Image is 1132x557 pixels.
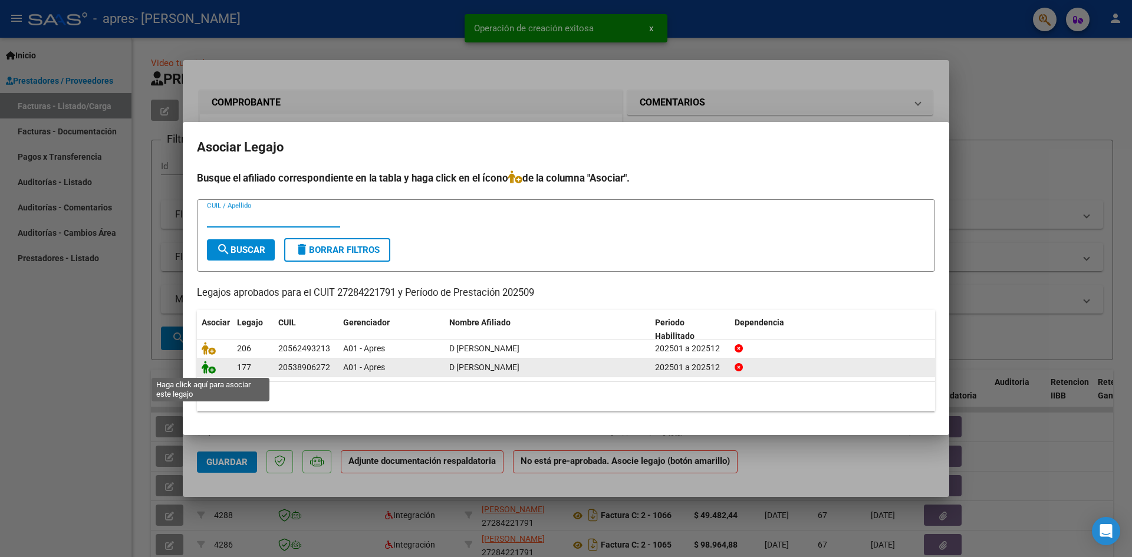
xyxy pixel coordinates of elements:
span: A01 - Apres [343,344,385,353]
span: Asociar [202,318,230,327]
datatable-header-cell: Gerenciador [338,310,445,349]
button: Buscar [207,239,275,261]
span: 206 [237,344,251,353]
span: Legajo [237,318,263,327]
datatable-header-cell: Dependencia [730,310,936,349]
span: D AMBROSIO DANTE ROQUE [449,344,519,353]
datatable-header-cell: Legajo [232,310,274,349]
p: Legajos aprobados para el CUIT 27284221791 y Período de Prestación 202509 [197,286,935,301]
span: Dependencia [735,318,784,327]
datatable-header-cell: Periodo Habilitado [650,310,730,349]
h2: Asociar Legajo [197,136,935,159]
mat-icon: search [216,242,231,256]
span: Borrar Filtros [295,245,380,255]
datatable-header-cell: Nombre Afiliado [445,310,650,349]
span: Buscar [216,245,265,255]
span: A01 - Apres [343,362,385,372]
span: Periodo Habilitado [655,318,695,341]
span: Gerenciador [343,318,390,327]
div: 20538906272 [278,361,330,374]
span: D AMBROSIO BRUNO JORGE [449,362,519,372]
div: Open Intercom Messenger [1092,517,1120,545]
div: 202501 a 202512 [655,342,725,355]
span: 177 [237,362,251,372]
mat-icon: delete [295,242,309,256]
span: CUIL [278,318,296,327]
button: Borrar Filtros [284,238,390,262]
div: 2 registros [197,382,935,411]
span: Nombre Afiliado [449,318,511,327]
h4: Busque el afiliado correspondiente en la tabla y haga click en el ícono de la columna "Asociar". [197,170,935,186]
div: 20562493213 [278,342,330,355]
datatable-header-cell: CUIL [274,310,338,349]
datatable-header-cell: Asociar [197,310,232,349]
div: 202501 a 202512 [655,361,725,374]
